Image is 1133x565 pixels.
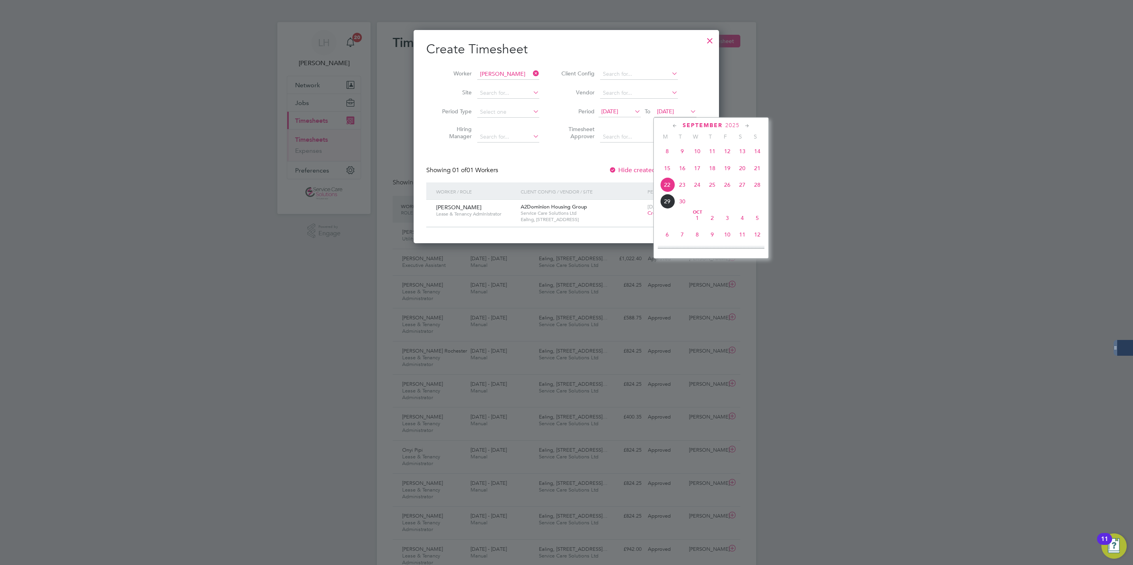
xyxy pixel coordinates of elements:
span: S [748,133,763,140]
span: 17 [690,161,705,176]
div: Period [646,182,698,201]
span: 14 [750,144,765,159]
span: W [688,133,703,140]
span: 30 [675,194,690,209]
span: 11 [705,144,720,159]
span: Ealing, [STREET_ADDRESS] [521,216,644,223]
span: 22 [660,177,675,192]
span: 2 [705,210,720,225]
span: A2Dominion Housing Group [521,203,587,210]
span: 10 [720,227,735,242]
span: Lease & Tenancy Administrator [436,211,515,217]
h2: Create Timesheet [426,41,706,58]
button: Open Resource Center, 11 new notifications [1101,533,1127,559]
span: 16 [675,161,690,176]
span: 25 [705,177,720,192]
span: 18 [705,161,720,176]
span: 19 [750,244,765,259]
span: 11 [735,227,750,242]
span: [PERSON_NAME] [436,204,482,211]
span: 27 [735,177,750,192]
div: Showing [426,166,500,175]
span: 9 [675,144,690,159]
label: Period [559,108,595,115]
span: 01 Workers [452,166,498,174]
span: 01 of [452,166,467,174]
span: M [658,133,673,140]
input: Search for... [477,69,539,80]
input: Search for... [600,69,678,80]
span: T [673,133,688,140]
span: 6 [660,227,675,242]
span: 9 [705,227,720,242]
span: 18 [735,244,750,259]
span: 23 [675,177,690,192]
span: 13 [735,144,750,159]
label: Hiring Manager [436,126,472,140]
span: [DATE] - [DATE] [647,203,684,210]
input: Select one [477,107,539,118]
span: 21 [750,161,765,176]
input: Search for... [600,131,678,143]
span: F [718,133,733,140]
span: 5 [750,210,765,225]
span: [DATE] [657,108,674,115]
div: Worker / Role [434,182,519,201]
label: Timesheet Approver [559,126,595,140]
span: Oct [690,210,705,214]
input: Search for... [477,131,539,143]
span: 13 [660,244,675,259]
span: T [703,133,718,140]
span: 28 [750,177,765,192]
span: 12 [720,144,735,159]
span: 26 [720,177,735,192]
span: 17 [720,244,735,259]
span: 7 [675,227,690,242]
span: 14 [675,244,690,259]
span: 20 [735,161,750,176]
span: 29 [660,194,675,209]
span: 1 [690,210,705,225]
span: S [733,133,748,140]
span: 15 [690,244,705,259]
span: Create timesheet [647,210,688,216]
label: Vendor [559,89,595,96]
input: Search for... [477,88,539,99]
span: [DATE] [601,108,618,115]
span: 16 [705,244,720,259]
span: 24 [690,177,705,192]
span: 8 [660,144,675,159]
span: 4 [735,210,750,225]
label: Hide created timesheets [609,166,689,174]
input: Search for... [600,88,678,99]
span: September [683,122,723,129]
span: 10 [690,144,705,159]
span: 12 [750,227,765,242]
span: 8 [690,227,705,242]
span: To [642,106,653,116]
label: Worker [436,70,472,77]
span: 2025 [725,122,740,129]
span: 19 [720,161,735,176]
label: Period Type [436,108,472,115]
div: 11 [1101,539,1108,549]
span: Service Care Solutions Ltd [521,210,644,216]
div: Client Config / Vendor / Site [519,182,646,201]
label: Client Config [559,70,595,77]
span: 3 [720,210,735,225]
label: Site [436,89,472,96]
span: 15 [660,161,675,176]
